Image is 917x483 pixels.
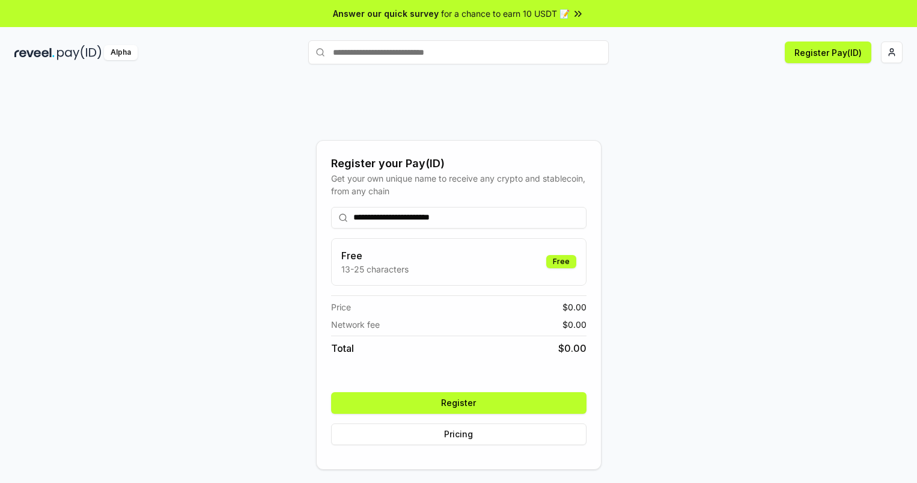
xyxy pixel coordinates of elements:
[341,263,409,275] p: 13-25 characters
[331,155,586,172] div: Register your Pay(ID)
[562,318,586,331] span: $ 0.00
[331,423,586,445] button: Pricing
[331,301,351,313] span: Price
[104,45,138,60] div: Alpha
[558,341,586,355] span: $ 0.00
[562,301,586,313] span: $ 0.00
[546,255,576,268] div: Free
[331,318,380,331] span: Network fee
[331,172,586,197] div: Get your own unique name to receive any crypto and stablecoin, from any chain
[14,45,55,60] img: reveel_dark
[331,392,586,414] button: Register
[785,42,871,63] button: Register Pay(ID)
[333,7,439,20] span: Answer our quick survey
[441,7,570,20] span: for a chance to earn 10 USDT 📝
[57,45,102,60] img: pay_id
[331,341,354,355] span: Total
[341,248,409,263] h3: Free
